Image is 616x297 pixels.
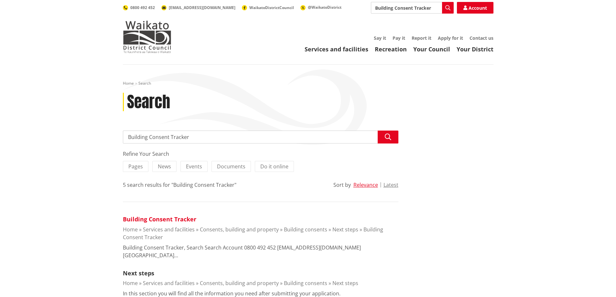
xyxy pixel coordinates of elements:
[123,226,383,241] a: Building Consent Tracker
[200,226,279,233] a: Consents, building and property
[457,45,493,53] a: Your District
[186,163,202,170] span: Events
[143,280,195,287] a: Services and facilities
[384,182,398,188] button: Latest
[393,35,405,41] a: Pay it
[123,21,171,53] img: Waikato District Council - Te Kaunihera aa Takiwaa o Waikato
[128,163,143,170] span: Pages
[123,81,493,86] nav: breadcrumb
[123,269,154,277] a: Next steps
[332,280,358,287] a: Next steps
[308,5,341,10] span: @WaikatoDistrict
[123,215,196,223] a: Building Consent Tracker
[123,244,398,259] p: Building Consent Tracker, Search Search Account 0800 492 452 [EMAIL_ADDRESS][DOMAIN_NAME] [GEOGRA...
[457,2,493,14] a: Account
[284,226,327,233] a: Building consents
[123,5,155,10] a: 0800 492 452
[242,5,294,10] a: WaikatoDistrictCouncil
[200,280,279,287] a: Consents, building and property
[412,35,431,41] a: Report it
[143,226,195,233] a: Services and facilities
[138,80,151,86] span: Search
[123,150,398,158] div: Refine Your Search
[375,45,407,53] a: Recreation
[260,163,288,170] span: Do it online
[158,163,171,170] span: News
[123,80,134,86] a: Home
[333,181,351,189] div: Sort by
[161,5,235,10] a: [EMAIL_ADDRESS][DOMAIN_NAME]
[127,93,170,111] h1: Search
[332,226,358,233] a: Next steps
[169,5,235,10] span: [EMAIL_ADDRESS][DOMAIN_NAME]
[300,5,341,10] a: @WaikatoDistrict
[438,35,463,41] a: Apply for it
[249,5,294,10] span: WaikatoDistrictCouncil
[123,181,236,189] div: 5 search results for "Building Consent Tracker"
[470,35,493,41] a: Contact us
[217,163,245,170] span: Documents
[374,35,386,41] a: Say it
[586,270,610,293] iframe: Messenger Launcher
[353,182,378,188] button: Relevance
[123,131,398,143] input: Search input
[284,280,327,287] a: Building consents
[123,280,138,287] a: Home
[413,45,450,53] a: Your Council
[123,226,138,233] a: Home
[305,45,368,53] a: Services and facilities
[371,2,454,14] input: Search input
[130,5,155,10] span: 0800 492 452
